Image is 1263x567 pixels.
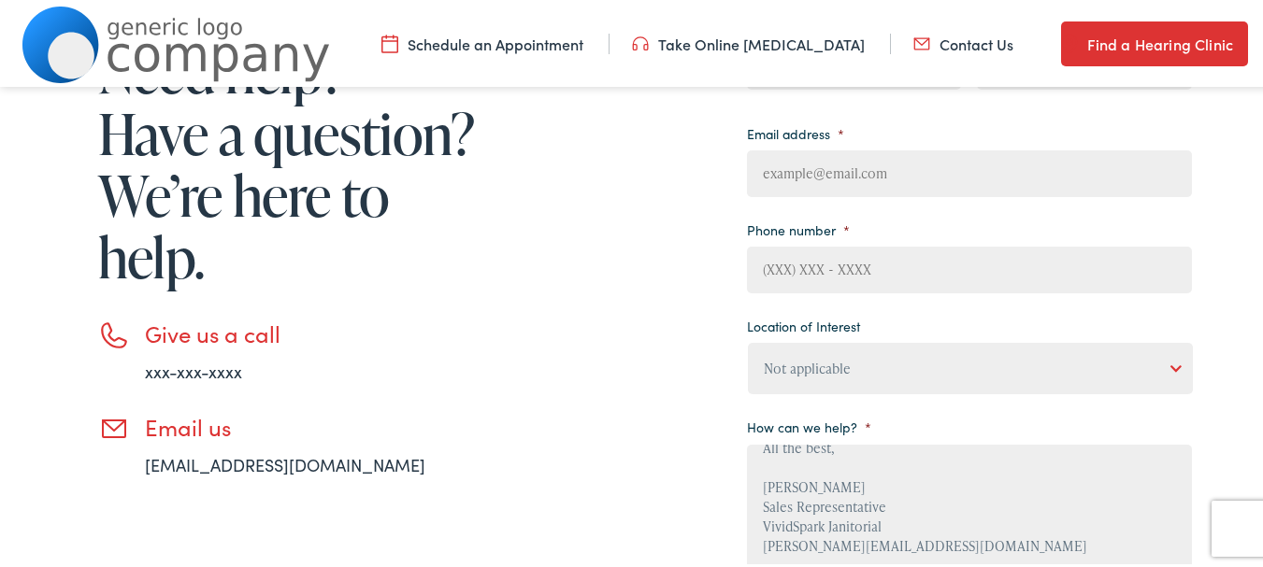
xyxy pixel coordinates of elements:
[145,318,481,345] h3: Give us a call
[1061,30,1078,52] img: utility icon
[747,315,860,332] label: Location of Interest
[913,31,1013,51] a: Contact Us
[145,450,425,474] a: [EMAIL_ADDRESS][DOMAIN_NAME]
[632,31,649,51] img: utility icon
[747,244,1192,291] input: (XXX) XXX - XXXX
[145,357,242,380] a: xxx-xxx-xxxx
[381,31,398,51] img: utility icon
[747,219,850,235] label: Phone number
[913,31,930,51] img: utility icon
[381,31,583,51] a: Schedule an Appointment
[1061,19,1248,64] a: Find a Hearing Clinic
[98,38,481,285] h1: Need help? Have a question? We’re here to help.
[747,416,871,432] label: How can we help?
[747,122,844,139] label: Email address
[747,148,1192,194] input: example@email.com
[632,31,865,51] a: Take Online [MEDICAL_DATA]
[145,411,481,438] h3: Email us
